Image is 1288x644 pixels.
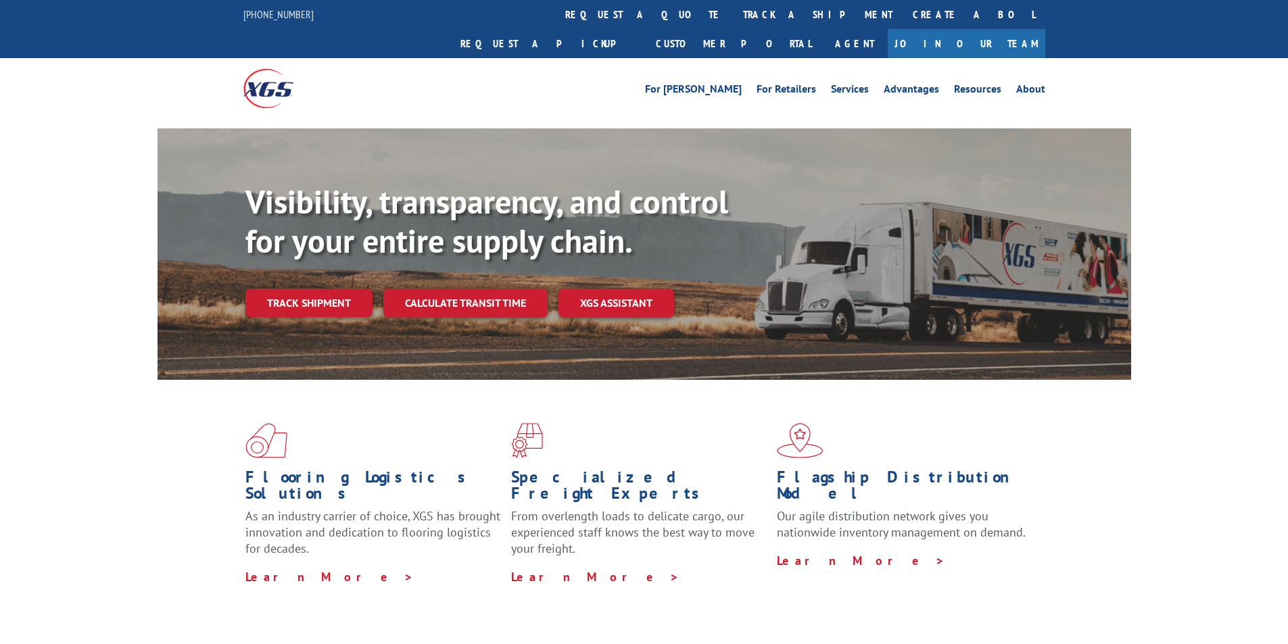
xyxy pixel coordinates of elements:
a: Learn More > [245,569,414,585]
h1: Specialized Freight Experts [511,469,767,508]
a: Advantages [884,84,939,99]
img: xgs-icon-total-supply-chain-intelligence-red [245,423,287,458]
span: As an industry carrier of choice, XGS has brought innovation and dedication to flooring logistics... [245,508,500,556]
a: Agent [821,29,888,58]
a: For Retailers [757,84,816,99]
a: Join Our Team [888,29,1045,58]
a: Track shipment [245,289,373,317]
a: [PHONE_NUMBER] [243,7,314,21]
a: Customer Portal [646,29,821,58]
a: About [1016,84,1045,99]
b: Visibility, transparency, and control for your entire supply chain. [245,180,728,262]
h1: Flagship Distribution Model [777,469,1032,508]
img: xgs-icon-flagship-distribution-model-red [777,423,824,458]
a: Learn More > [777,553,945,568]
a: Calculate transit time [383,289,548,318]
a: XGS ASSISTANT [558,289,674,318]
a: Request a pickup [450,29,646,58]
img: xgs-icon-focused-on-flooring-red [511,423,543,458]
h1: Flooring Logistics Solutions [245,469,501,508]
span: Our agile distribution network gives you nationwide inventory management on demand. [777,508,1026,540]
a: For [PERSON_NAME] [645,84,742,99]
p: From overlength loads to delicate cargo, our experienced staff knows the best way to move your fr... [511,508,767,568]
a: Services [831,84,869,99]
a: Resources [954,84,1001,99]
a: Learn More > [511,569,679,585]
